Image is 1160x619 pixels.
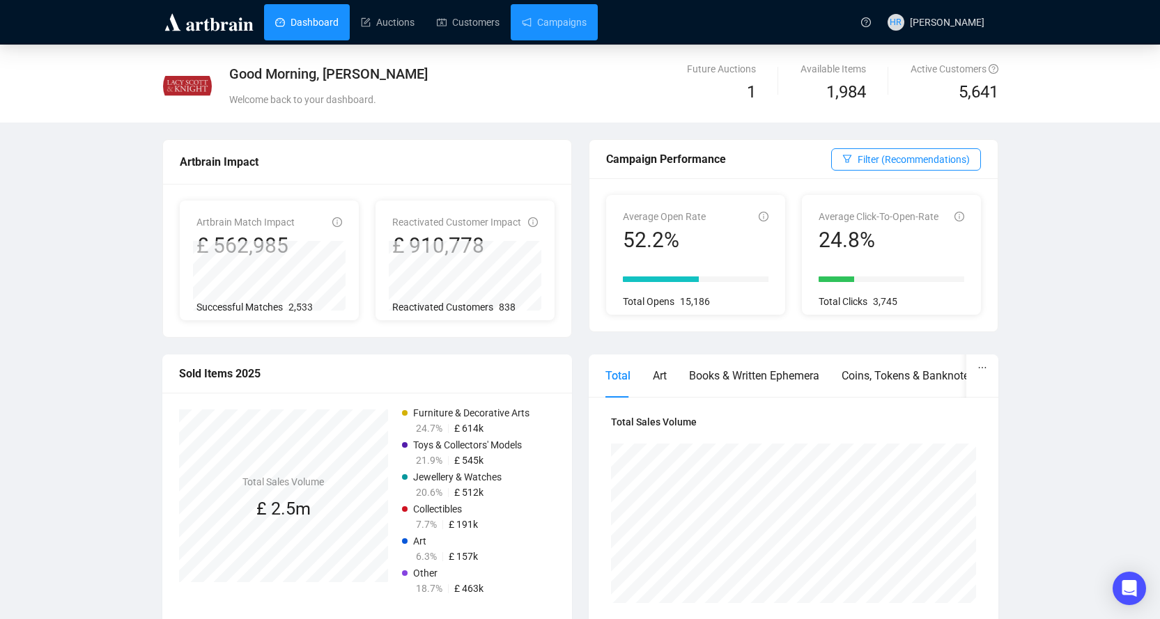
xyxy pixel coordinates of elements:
[873,296,897,307] span: 3,745
[392,233,521,259] div: £ 910,778
[242,474,324,489] h4: Total Sales Volume
[611,414,976,430] h4: Total Sales Volume
[747,82,756,102] span: 1
[413,471,502,483] span: Jewellery & Watches
[413,503,462,515] span: Collectibles
[413,407,529,418] span: Furniture & Decorative Arts
[680,296,710,307] span: 15,186
[954,212,964,221] span: info-circle
[819,227,938,253] div: 24.8%
[454,455,484,466] span: £ 545k
[966,354,998,381] button: ellipsis
[229,64,716,84] div: Good Morning, [PERSON_NAME]
[858,152,970,167] span: Filter (Recommendations)
[623,211,706,222] span: Average Open Rate
[196,233,295,259] div: £ 562,985
[449,519,478,530] span: £ 191k
[977,363,987,373] span: ellipsis
[861,17,871,27] span: question-circle
[256,499,311,519] span: £ 2.5m
[819,211,938,222] span: Average Click-To-Open-Rate
[361,4,415,40] a: Auctions
[288,301,313,313] span: 2,533
[413,567,438,579] span: Other
[162,11,256,33] img: logo
[437,4,500,40] a: Customers
[416,423,442,434] span: 24.7%
[229,92,716,107] div: Welcome back to your dashboard.
[801,61,866,77] div: Available Items
[826,79,866,106] span: 1,984
[163,62,212,111] img: 6188ebe65f8709000edde653.jpg
[499,301,516,313] span: 838
[842,154,852,164] span: filter
[890,15,902,29] span: HR
[653,367,667,384] div: Art
[392,217,521,228] span: Reactivated Customer Impact
[196,301,283,313] span: Successful Matches
[911,63,998,75] span: Active Customers
[842,367,975,384] div: Coins, Tokens & Banknotes
[989,64,998,74] span: question-circle
[275,4,339,40] a: Dashboard
[416,519,437,530] span: 7.7%
[416,487,442,498] span: 20.6%
[449,551,478,562] span: £ 157k
[605,367,631,384] div: Total
[528,217,538,227] span: info-circle
[1113,572,1146,605] div: Open Intercom Messenger
[687,61,756,77] div: Future Auctions
[759,212,768,221] span: info-circle
[179,365,555,382] div: Sold Items 2025
[332,217,342,227] span: info-circle
[454,423,484,434] span: £ 614k
[910,17,984,28] span: [PERSON_NAME]
[196,217,295,228] span: Artbrain Match Impact
[413,535,426,547] span: Art
[606,150,831,168] div: Campaign Performance
[180,153,555,171] div: Artbrain Impact
[819,296,867,307] span: Total Clicks
[454,487,484,498] span: £ 512k
[689,367,819,384] div: Books & Written Ephemera
[416,583,442,594] span: 18.7%
[831,148,981,171] button: Filter (Recommendations)
[392,301,493,313] span: Reactivated Customers
[416,551,437,562] span: 6.3%
[959,79,998,106] span: 5,641
[413,439,522,450] span: Toys & Collectors' Models
[623,296,674,307] span: Total Opens
[454,583,484,594] span: £ 463k
[416,455,442,466] span: 21.9%
[522,4,587,40] a: Campaigns
[623,227,706,253] div: 52.2%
